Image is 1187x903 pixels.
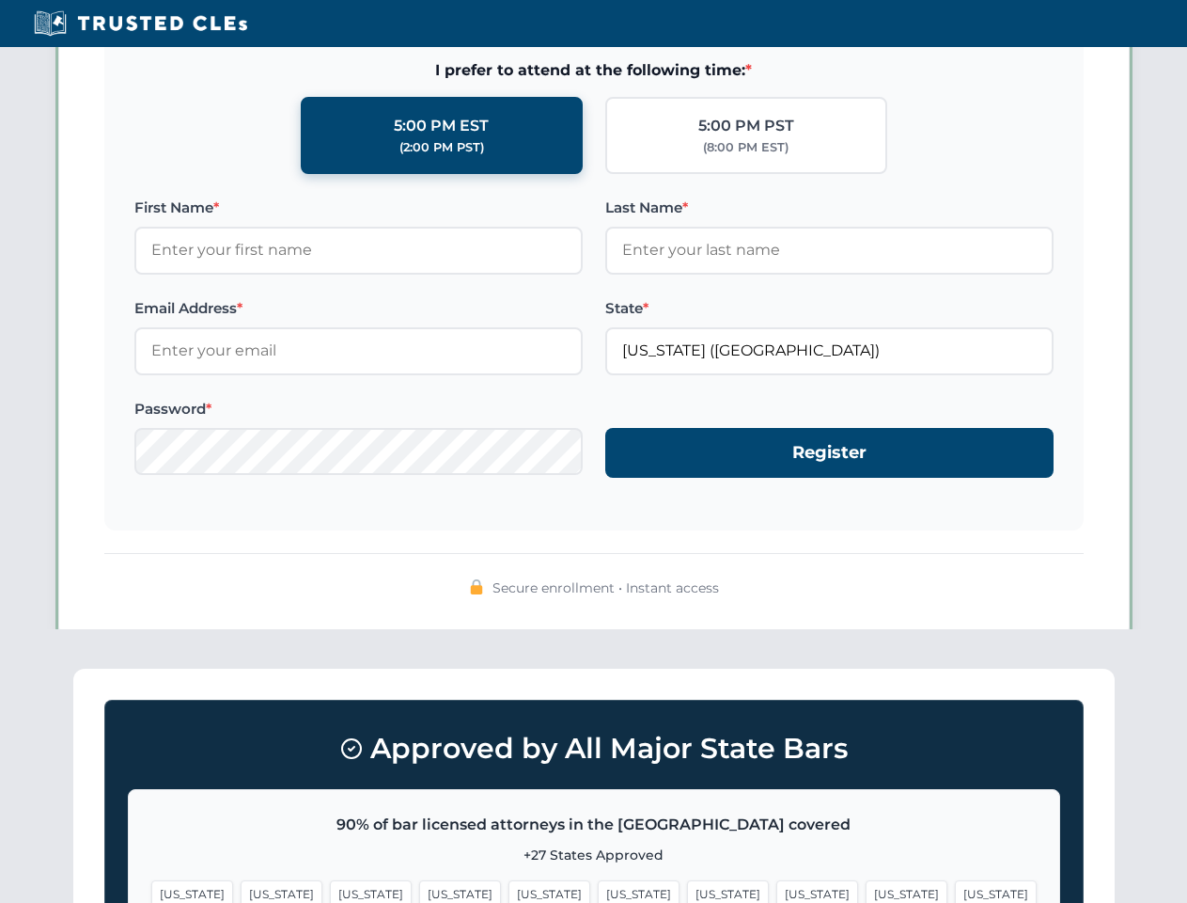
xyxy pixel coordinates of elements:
[605,297,1054,320] label: State
[399,138,484,157] div: (2:00 PM PST)
[128,723,1060,774] h3: Approved by All Major State Bars
[134,398,583,420] label: Password
[134,327,583,374] input: Enter your email
[492,578,719,598] span: Secure enrollment • Instant access
[469,579,484,594] img: 🔒
[134,197,583,219] label: First Name
[605,197,1054,219] label: Last Name
[605,327,1054,374] input: Florida (FL)
[28,9,253,38] img: Trusted CLEs
[703,138,789,157] div: (8:00 PM EST)
[605,428,1054,478] button: Register
[151,845,1037,865] p: +27 States Approved
[151,813,1037,837] p: 90% of bar licensed attorneys in the [GEOGRAPHIC_DATA] covered
[698,114,794,138] div: 5:00 PM PST
[134,58,1054,83] span: I prefer to attend at the following time:
[134,297,583,320] label: Email Address
[134,227,583,274] input: Enter your first name
[605,227,1054,274] input: Enter your last name
[394,114,489,138] div: 5:00 PM EST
